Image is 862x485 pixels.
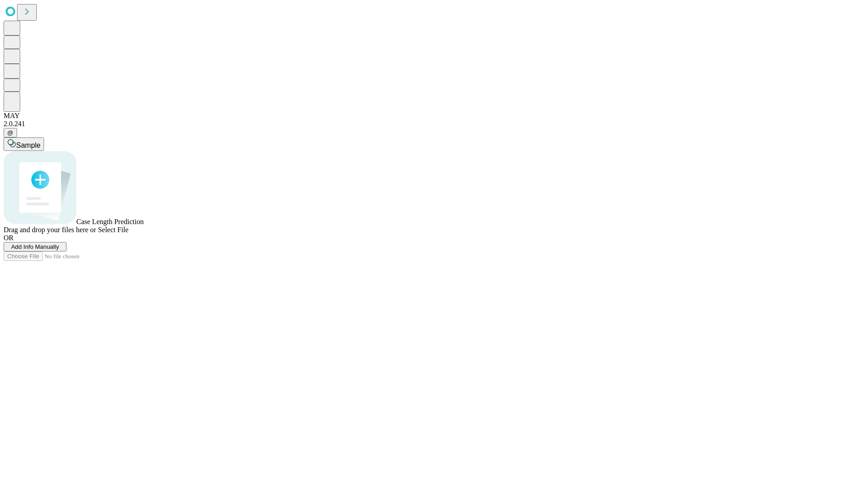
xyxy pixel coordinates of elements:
span: Sample [16,141,40,149]
span: Case Length Prediction [76,218,144,225]
span: Drag and drop your files here or [4,226,96,234]
div: MAY [4,112,858,120]
span: @ [7,129,13,136]
div: 2.0.241 [4,120,858,128]
span: Add Info Manually [11,243,59,250]
button: Add Info Manually [4,242,66,251]
button: @ [4,128,17,137]
button: Sample [4,137,44,151]
span: Select File [98,226,128,234]
span: OR [4,234,13,242]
